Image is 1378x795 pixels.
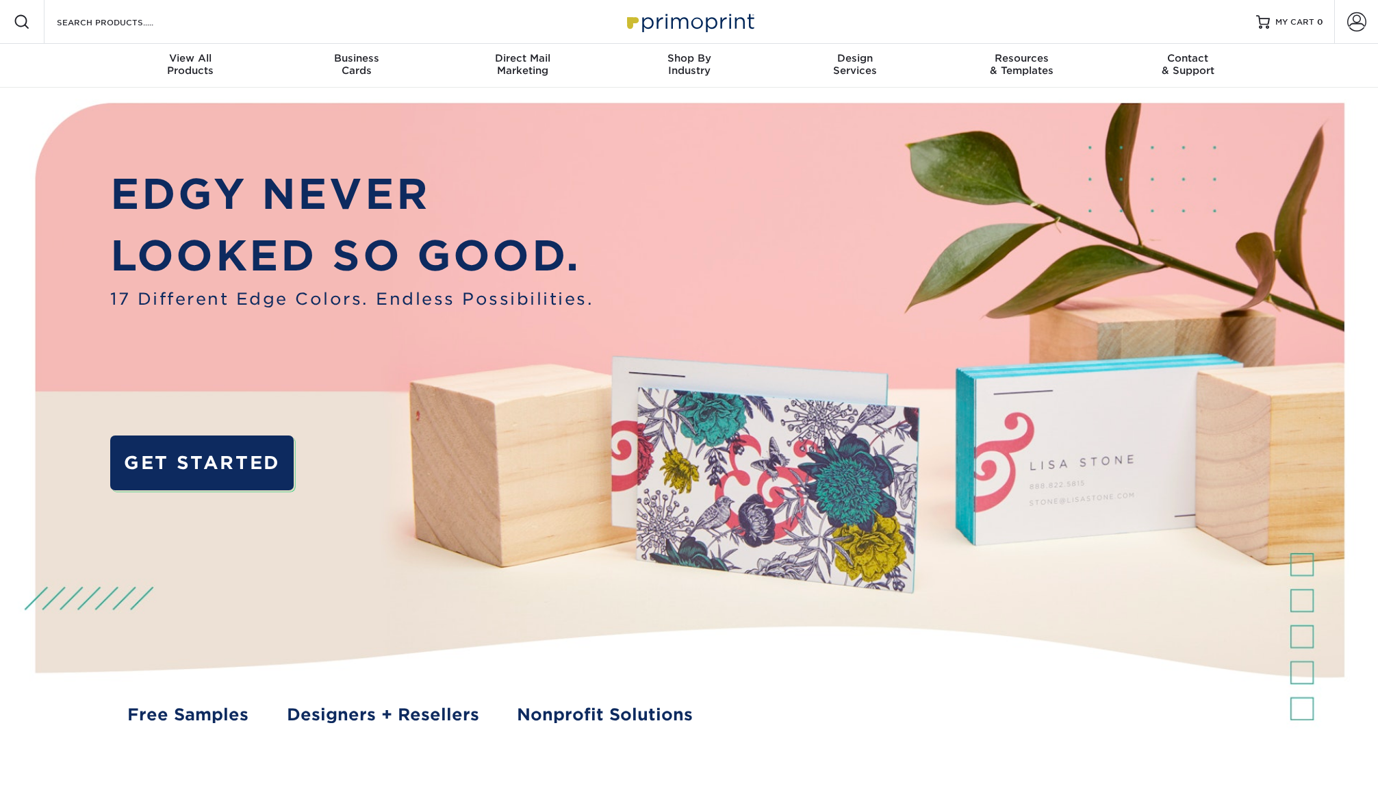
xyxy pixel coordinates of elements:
[517,703,693,727] a: Nonprofit Solutions
[606,44,772,88] a: Shop ByIndustry
[439,44,606,88] a: Direct MailMarketing
[273,52,439,77] div: Cards
[107,52,274,77] div: Products
[107,44,274,88] a: View AllProducts
[107,52,274,64] span: View All
[606,52,772,64] span: Shop By
[127,703,248,727] a: Free Samples
[606,52,772,77] div: Industry
[110,287,594,312] span: 17 Different Edge Colors. Endless Possibilities.
[287,703,479,727] a: Designers + Resellers
[1275,16,1314,28] span: MY CART
[1317,17,1323,27] span: 0
[1105,44,1271,88] a: Contact& Support
[439,52,606,64] span: Direct Mail
[273,52,439,64] span: Business
[110,225,594,287] p: LOOKED SO GOOD.
[939,52,1105,77] div: & Templates
[772,52,939,64] span: Design
[1105,52,1271,64] span: Contact
[110,436,294,490] a: GET STARTED
[1105,52,1271,77] div: & Support
[939,52,1105,64] span: Resources
[110,163,594,225] p: EDGY NEVER
[621,7,758,36] img: Primoprint
[939,44,1105,88] a: Resources& Templates
[55,14,189,30] input: SEARCH PRODUCTS.....
[439,52,606,77] div: Marketing
[772,44,939,88] a: DesignServices
[273,44,439,88] a: BusinessCards
[772,52,939,77] div: Services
